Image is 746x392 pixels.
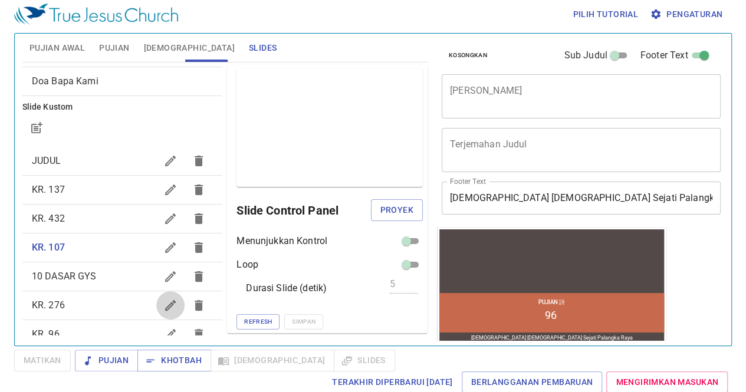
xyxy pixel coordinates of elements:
span: KR. 137 [32,184,65,195]
span: Pujian [84,353,129,368]
p: Durasi Slide (detik) [246,281,327,295]
span: JUDUL [32,155,61,166]
span: Refresh [244,317,272,327]
span: Terakhir Diperbarui [DATE] [332,375,452,390]
span: KR. 432 [32,213,65,224]
button: Pilih tutorial [568,4,643,25]
span: KR. 96 [32,328,60,340]
span: Pujian Awal [29,41,85,55]
span: Pujian [99,41,129,55]
img: True Jesus Church [14,4,178,25]
span: Khotbah [147,353,202,368]
button: Proyek [371,199,423,221]
div: Doa Bapa Kami [22,67,223,95]
span: [DEMOGRAPHIC_DATA] [144,41,235,55]
span: Proyek [380,203,413,218]
button: Khotbah [137,350,211,371]
span: Berlangganan Pembaruan [471,375,593,390]
span: 10 DASAR GYS [32,271,97,282]
span: Pengaturan [652,7,722,22]
span: KR. 276 [32,299,65,311]
div: 10 DASAR GYS [22,262,223,291]
div: KR. 432 [22,205,223,233]
h6: Slide Control Panel [236,201,370,220]
span: Mengirimkan Masukan [616,375,718,390]
div: KR. 276 [22,291,223,319]
div: JUDUL [22,147,223,175]
h6: Slide Kustom [22,101,223,114]
span: KR. 107 [32,242,65,253]
button: Pengaturan [648,4,727,25]
p: Loop [236,258,258,272]
div: KR. 96 [22,320,223,348]
p: Menunjukkan Kontrol [236,234,327,248]
span: Kosongkan [449,50,487,61]
span: Slides [249,41,277,55]
span: [object Object] [32,75,98,87]
div: KR. 107 [22,233,223,262]
span: Footer Text [640,48,688,62]
button: Refresh [236,314,280,330]
span: Pilih tutorial [573,7,638,22]
span: Sub Judul [564,48,607,62]
div: KR. 137 [22,176,223,204]
iframe: from-child [437,227,666,345]
button: Pujian [75,350,138,371]
button: Kosongkan [442,48,494,62]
